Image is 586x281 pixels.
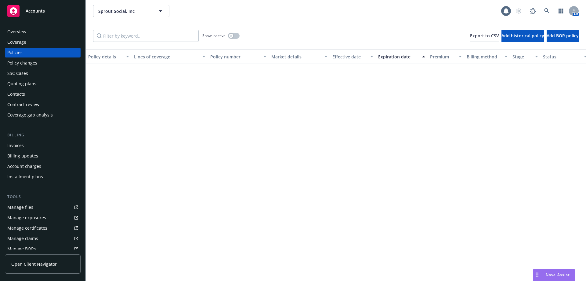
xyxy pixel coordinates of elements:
[93,30,199,42] input: Filter by keyword...
[533,269,575,281] button: Nova Assist
[7,202,33,212] div: Manage files
[5,2,81,20] a: Accounts
[5,100,81,109] a: Contract review
[547,33,579,39] span: Add BOR policy
[5,161,81,171] a: Account charges
[208,49,269,64] button: Policy number
[470,33,499,39] span: Export to CSV
[7,110,53,120] div: Coverage gap analysis
[376,49,428,64] button: Expiration date
[7,100,39,109] div: Contract review
[132,49,208,64] button: Lines of coverage
[533,269,541,281] div: Drag to move
[5,132,81,138] div: Billing
[11,261,57,267] span: Open Client Navigator
[5,151,81,161] a: Billing updates
[546,272,570,277] span: Nova Assist
[7,234,38,243] div: Manage claims
[7,58,37,68] div: Policy changes
[464,49,510,64] button: Billing method
[5,68,81,78] a: SSC Cases
[332,54,367,60] div: Effective date
[7,141,24,150] div: Invoices
[5,58,81,68] a: Policy changes
[501,30,544,42] button: Add historical policy
[378,54,418,60] div: Expiration date
[543,54,580,60] div: Status
[513,5,525,17] a: Start snowing
[93,5,169,17] button: Sprout Social, Inc
[5,110,81,120] a: Coverage gap analysis
[5,213,81,223] a: Manage exposures
[269,49,330,64] button: Market details
[7,89,25,99] div: Contacts
[202,33,226,38] span: Show inactive
[330,49,376,64] button: Effective date
[541,5,553,17] a: Search
[7,68,28,78] div: SSC Cases
[7,37,26,47] div: Coverage
[5,172,81,182] a: Installment plans
[547,30,579,42] button: Add BOR policy
[134,54,199,60] div: Lines of coverage
[467,54,501,60] div: Billing method
[7,48,23,57] div: Policies
[5,141,81,150] a: Invoices
[5,89,81,99] a: Contacts
[7,244,36,254] div: Manage BORs
[5,194,81,200] div: Tools
[88,54,122,60] div: Policy details
[510,49,541,64] button: Stage
[26,9,45,13] span: Accounts
[428,49,464,64] button: Premium
[7,172,43,182] div: Installment plans
[5,202,81,212] a: Manage files
[7,151,38,161] div: Billing updates
[470,30,499,42] button: Export to CSV
[555,5,567,17] a: Switch app
[430,54,455,60] div: Premium
[5,244,81,254] a: Manage BORs
[5,234,81,243] a: Manage claims
[86,49,132,64] button: Policy details
[501,33,544,39] span: Add historical policy
[7,27,26,37] div: Overview
[5,48,81,57] a: Policies
[210,54,260,60] div: Policy number
[5,79,81,89] a: Quoting plans
[5,223,81,233] a: Manage certificates
[7,213,46,223] div: Manage exposures
[512,54,531,60] div: Stage
[5,27,81,37] a: Overview
[5,37,81,47] a: Coverage
[7,223,47,233] div: Manage certificates
[271,54,321,60] div: Market details
[98,8,151,14] span: Sprout Social, Inc
[527,5,539,17] a: Report a Bug
[7,79,36,89] div: Quoting plans
[7,161,41,171] div: Account charges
